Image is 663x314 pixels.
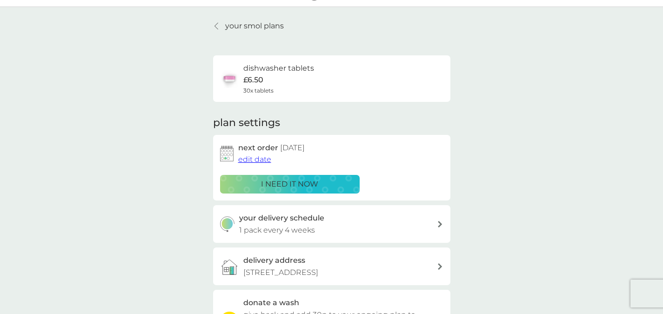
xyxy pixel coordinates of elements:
a: your smol plans [213,20,284,32]
span: 30x tablets [243,86,274,95]
p: [STREET_ADDRESS] [243,267,318,279]
h6: dishwasher tablets [243,62,314,74]
h3: donate a wash [243,297,299,309]
h3: delivery address [243,254,305,267]
p: i need it now [261,178,318,190]
img: dishwasher tablets [220,69,239,88]
a: delivery address[STREET_ADDRESS] [213,247,450,285]
button: your delivery schedule1 pack every 4 weeks [213,205,450,243]
h2: next order [238,142,305,154]
h3: your delivery schedule [239,212,324,224]
span: edit date [238,155,271,164]
p: your smol plans [225,20,284,32]
span: [DATE] [280,143,305,152]
button: i need it now [220,175,360,194]
p: 1 pack every 4 weeks [239,224,315,236]
p: £6.50 [243,74,263,86]
button: edit date [238,154,271,166]
h2: plan settings [213,116,280,130]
